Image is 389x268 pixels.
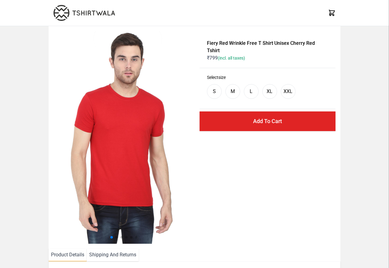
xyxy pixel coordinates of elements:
[54,31,196,244] img: 4M6A2225.jpg
[267,88,272,95] div: XL
[200,111,335,131] button: Add To Cart
[207,55,245,61] span: ₹ 799
[250,88,252,95] div: L
[231,88,235,95] div: M
[213,88,216,95] div: S
[218,56,245,60] span: (incl. all taxes)
[207,40,328,54] h1: Fiery Red Wrinkle Free T Shirt Unisex Cherry Red Tshirt
[284,88,292,95] div: XXL
[49,249,87,261] li: Product Details
[207,74,328,80] h3: Select size
[54,5,115,21] img: TW-LOGO-400-104.png
[87,249,139,261] li: Shipping And Returns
